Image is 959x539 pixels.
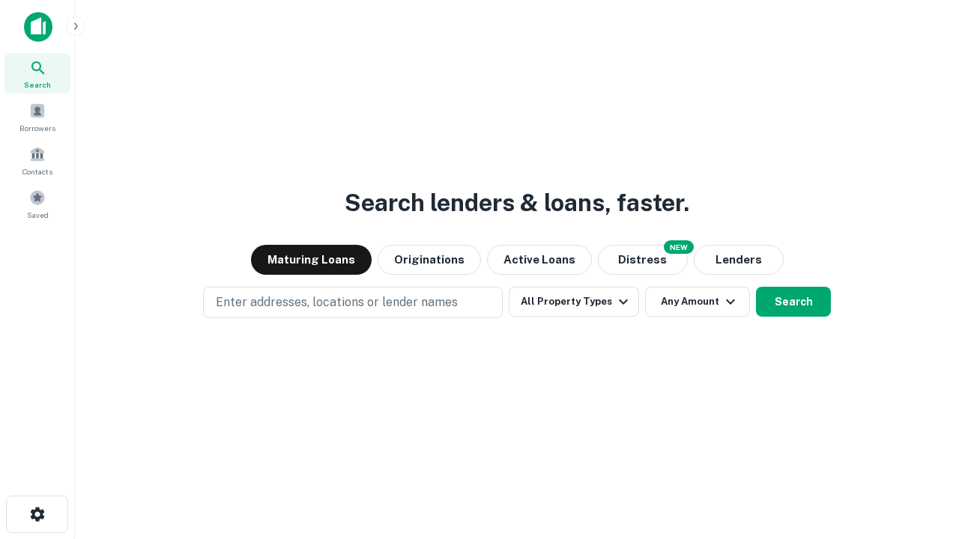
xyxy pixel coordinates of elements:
[345,185,689,221] h3: Search lenders & loans, faster.
[509,287,639,317] button: All Property Types
[24,12,52,42] img: capitalize-icon.png
[487,245,592,275] button: Active Loans
[4,97,70,137] a: Borrowers
[378,245,481,275] button: Originations
[4,183,70,224] a: Saved
[4,140,70,180] a: Contacts
[598,245,688,275] button: Search distressed loans with lien and other non-mortgage details.
[22,165,52,177] span: Contacts
[203,287,503,318] button: Enter addresses, locations or lender names
[251,245,372,275] button: Maturing Loans
[19,122,55,134] span: Borrowers
[24,79,51,91] span: Search
[645,287,750,317] button: Any Amount
[4,53,70,94] a: Search
[664,240,694,254] div: NEW
[216,293,458,311] p: Enter addresses, locations or lender names
[884,419,959,491] iframe: Chat Widget
[756,287,831,317] button: Search
[694,245,784,275] button: Lenders
[27,209,49,221] span: Saved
